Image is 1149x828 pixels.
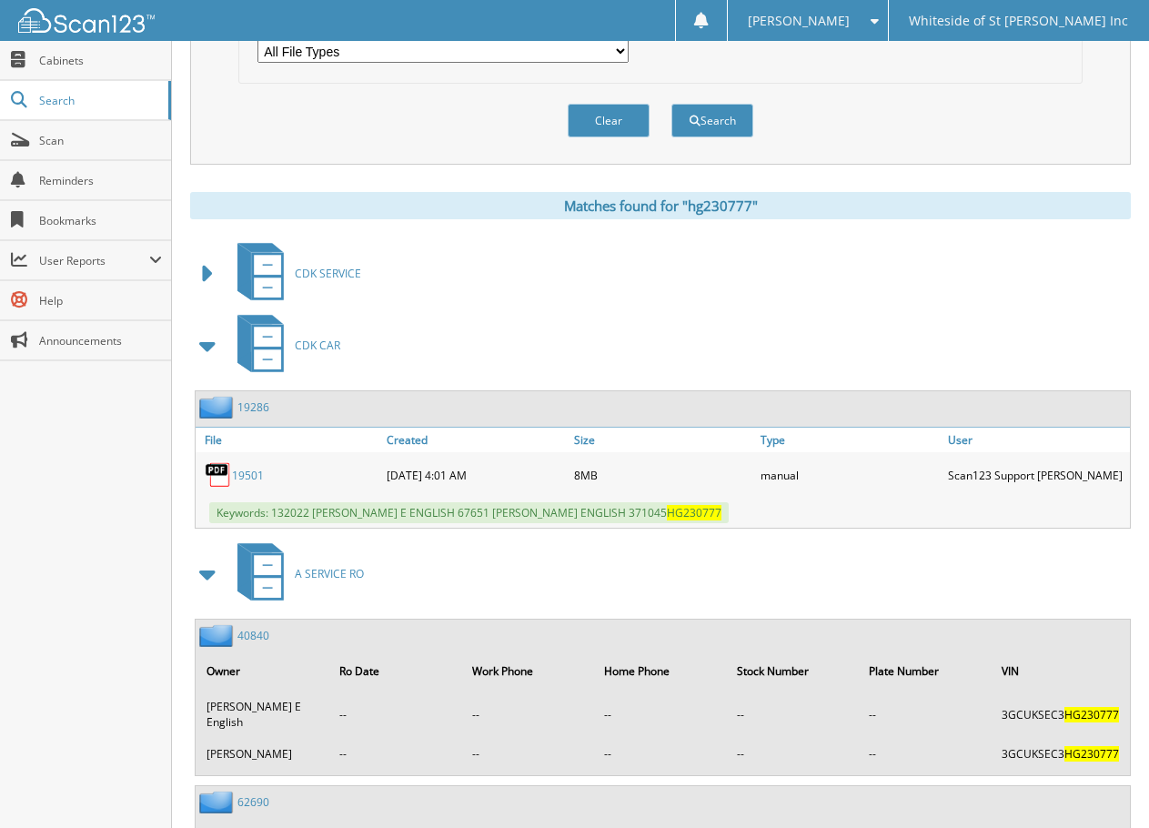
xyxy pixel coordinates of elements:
button: Clear [568,104,650,137]
th: Stock Number [728,652,859,690]
img: PDF.png [205,461,232,489]
td: 3GCUKSEC3 [993,692,1128,737]
td: -- [728,739,859,769]
img: scan123-logo-white.svg [18,8,155,33]
td: -- [860,739,991,769]
div: [DATE] 4:01 AM [382,457,569,493]
th: Home Phone [595,652,726,690]
img: folder2.png [199,791,237,813]
div: manual [756,457,942,493]
span: CDK CAR [295,338,340,353]
a: Created [382,428,569,452]
td: -- [728,692,859,737]
td: -- [330,692,460,737]
span: Scan [39,133,162,148]
a: 19286 [237,399,269,415]
a: Type [756,428,942,452]
td: [PERSON_NAME] [197,739,328,769]
span: Reminders [39,173,162,188]
a: CDK CAR [227,309,340,381]
a: File [196,428,382,452]
span: A SERVICE RO [295,566,364,581]
td: -- [330,739,460,769]
span: Search [39,93,159,108]
a: Size [569,428,756,452]
th: Ro Date [330,652,460,690]
td: -- [463,739,594,769]
a: 19501 [232,468,264,483]
div: 8MB [569,457,756,493]
div: Matches found for "hg230777" [190,192,1131,219]
img: folder2.png [199,396,237,419]
a: User [943,428,1130,452]
td: [PERSON_NAME] E English [197,692,328,737]
a: 40840 [237,628,269,643]
td: -- [463,692,594,737]
iframe: Chat Widget [1058,741,1149,828]
span: CDK SERVICE [295,266,361,281]
span: Help [39,293,162,308]
button: Search [671,104,753,137]
span: Cabinets [39,53,162,68]
td: -- [595,692,726,737]
th: Work Phone [463,652,594,690]
a: A SERVICE RO [227,538,364,610]
a: 62690 [237,794,269,810]
td: -- [860,692,991,737]
td: 3GCUKSEC3 [993,739,1128,769]
a: CDK SERVICE [227,237,361,309]
span: User Reports [39,253,149,268]
span: Whiteside of St [PERSON_NAME] Inc [909,15,1128,26]
img: folder2.png [199,624,237,647]
th: Owner [197,652,328,690]
span: Bookmarks [39,213,162,228]
div: Scan123 Support [PERSON_NAME] [943,457,1130,493]
span: HG230777 [1064,707,1119,722]
span: HG230777 [667,505,721,520]
span: [PERSON_NAME] [748,15,850,26]
td: -- [595,739,726,769]
span: Keywords: 132022 [PERSON_NAME] E ENGLISH 67651 [PERSON_NAME] ENGLISH 371045 [209,502,729,523]
th: VIN [993,652,1128,690]
span: Announcements [39,333,162,348]
th: Plate Number [860,652,991,690]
